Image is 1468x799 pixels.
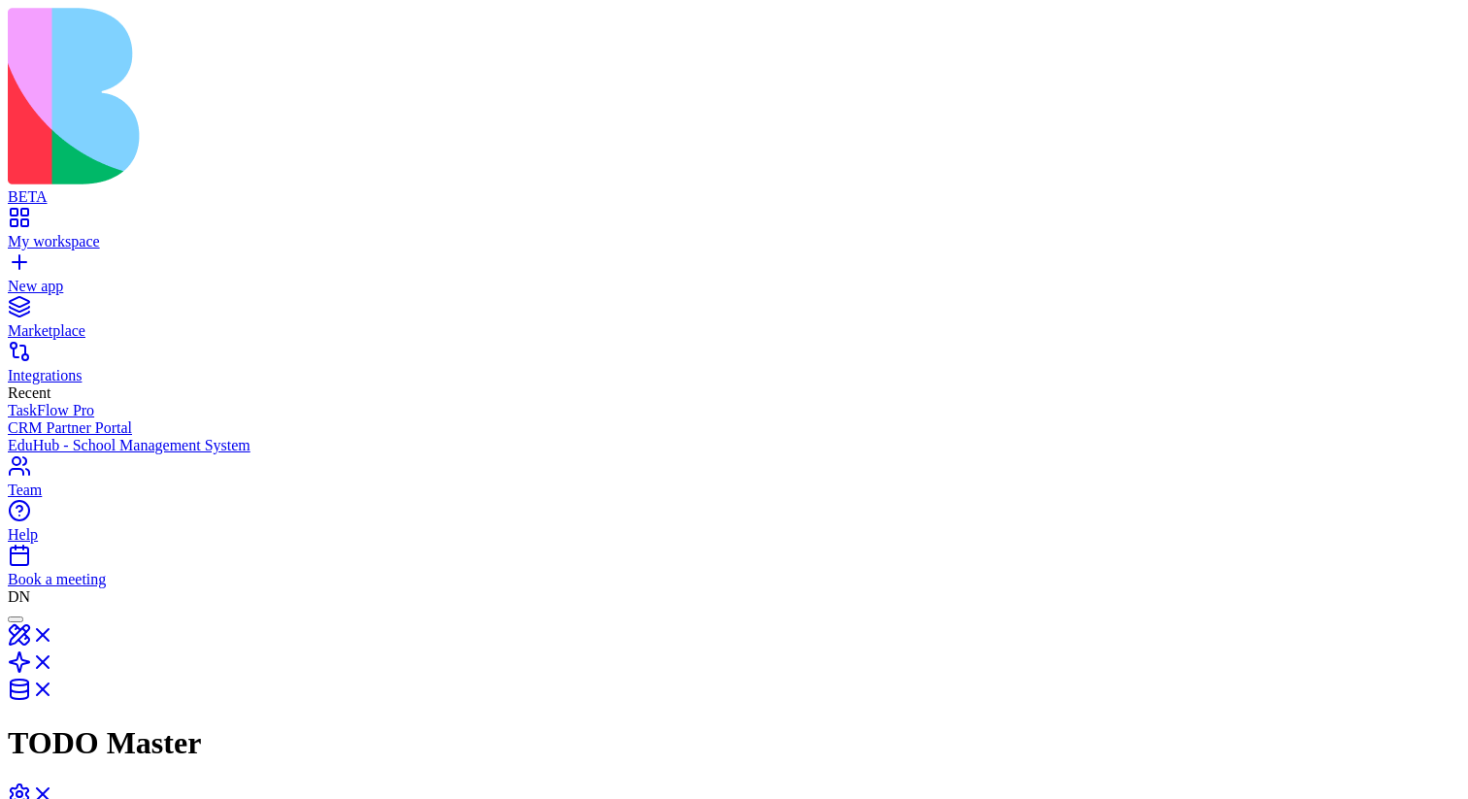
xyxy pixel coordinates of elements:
a: EduHub - School Management System [8,437,1460,454]
a: Team [8,464,1460,499]
div: New app [8,278,1460,295]
span: Recent [8,384,50,401]
a: Marketplace [8,305,1460,340]
div: Marketplace [8,322,1460,340]
div: Team [8,482,1460,499]
div: Book a meeting [8,571,1460,588]
div: Help [8,526,1460,544]
a: CRM Partner Portal [8,419,1460,437]
a: TaskFlow Pro [8,402,1460,419]
img: logo [8,8,788,184]
a: Help [8,509,1460,544]
div: My workspace [8,233,1460,250]
div: BETA [8,188,1460,206]
a: Book a meeting [8,553,1460,588]
a: My workspace [8,216,1460,250]
h1: TODO Master [8,725,1460,761]
span: DN [8,588,30,605]
a: BETA [8,171,1460,206]
div: Integrations [8,367,1460,384]
a: Integrations [8,350,1460,384]
a: New app [8,260,1460,295]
